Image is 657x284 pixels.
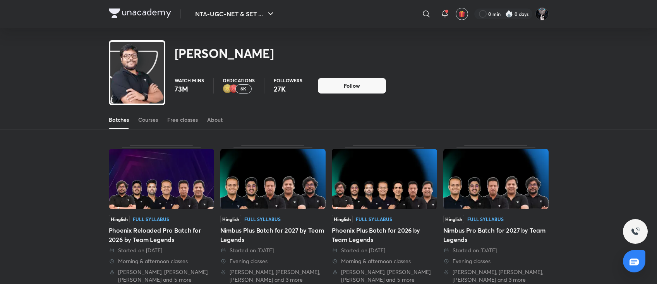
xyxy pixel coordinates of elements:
[220,226,326,244] div: Nimbus Plus Batch for 2027 by Team Legends
[443,226,549,244] div: Nimbus Pro Batch for 2027 by Team Legends
[190,6,280,22] button: NTA-UGC-NET & SET ...
[109,268,214,284] div: Vineet Loomba, Brijesh Jindal, Pankaj Singh and 5 more
[220,149,326,209] img: Thumbnail
[109,9,171,20] a: Company Logo
[167,116,198,124] div: Free classes
[220,145,326,284] div: Nimbus Plus Batch for 2027 by Team Legends
[229,84,238,94] img: educator badge1
[109,247,214,254] div: Started on 13 Sep 2025
[631,227,640,236] img: ttu
[356,217,392,221] div: Full Syllabus
[220,257,326,265] div: Evening classes
[535,7,549,20] img: anirban dey
[244,217,281,221] div: Full Syllabus
[443,215,464,223] span: Hinglish
[274,78,302,83] p: Followers
[133,217,169,221] div: Full Syllabus
[443,145,549,284] div: Nimbus Pro Batch for 2027 by Team Legends
[467,217,504,221] div: Full Syllabus
[223,84,232,94] img: educator badge2
[318,78,386,94] button: Follow
[443,149,549,209] img: Thumbnail
[109,149,214,209] img: Thumbnail
[138,116,158,124] div: Courses
[240,86,246,92] p: 6K
[456,8,468,20] button: avatar
[332,268,437,284] div: Vineet Loomba, Brijesh Jindal, Pankaj Singh and 5 more
[175,78,204,83] p: Watch mins
[138,111,158,129] a: Courses
[175,84,204,94] p: 73M
[109,116,129,124] div: Batches
[109,9,171,18] img: Company Logo
[223,78,255,83] p: Dedications
[109,257,214,265] div: Morning & afternoon classes
[207,116,223,124] div: About
[274,84,302,94] p: 27K
[220,247,326,254] div: Started on 15 Jul 2025
[175,46,274,61] h2: [PERSON_NAME]
[505,10,513,18] img: streak
[332,215,353,223] span: Hinglish
[167,111,198,129] a: Free classes
[332,257,437,265] div: Morning & afternoon classes
[220,268,326,284] div: Vineet Loomba, Brijesh Jindal, Pankaj Singh and 3 more
[443,247,549,254] div: Started on 27 May 2025
[109,111,129,129] a: Batches
[220,215,241,223] span: Hinglish
[109,226,214,244] div: Phoenix Reloaded Pro Batch for 2026 by Team Legends
[207,111,223,129] a: About
[332,226,437,244] div: Phoenix Plus Batch for 2026 by Team Legends
[109,215,130,223] span: Hinglish
[443,257,549,265] div: Evening classes
[443,268,549,284] div: Vineet Loomba, Brijesh Jindal, Pankaj Singh and 3 more
[332,149,437,209] img: Thumbnail
[332,247,437,254] div: Started on 10 Jun 2025
[109,145,214,284] div: Phoenix Reloaded Pro Batch for 2026 by Team Legends
[332,145,437,284] div: Phoenix Plus Batch for 2026 by Team Legends
[458,10,465,17] img: avatar
[344,82,360,90] span: Follow
[110,43,164,114] img: class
